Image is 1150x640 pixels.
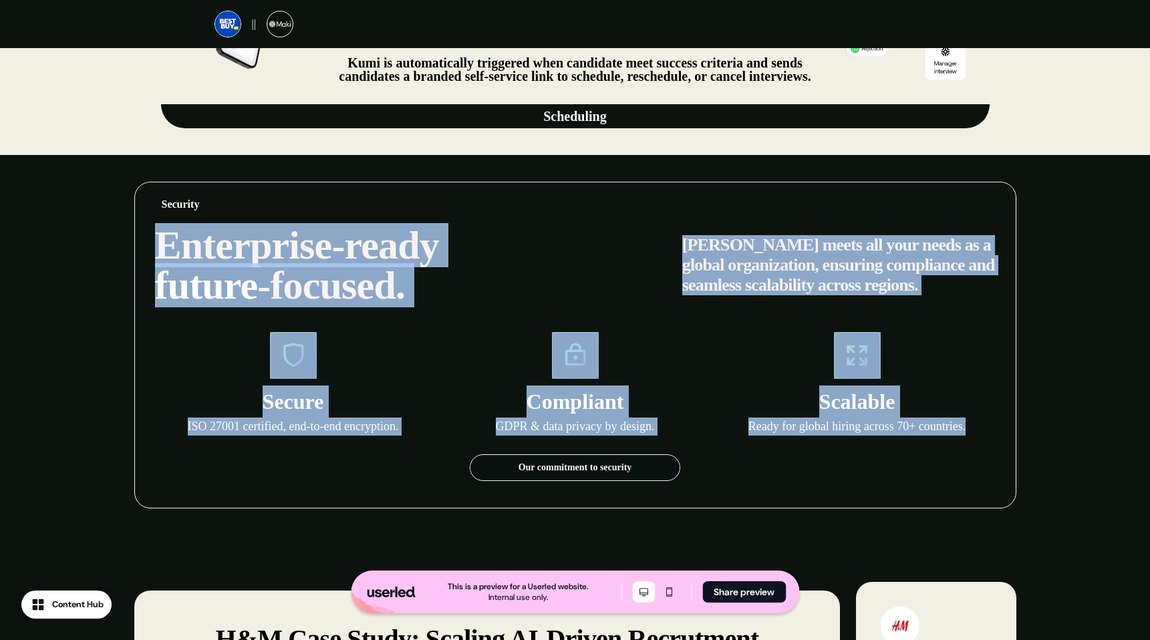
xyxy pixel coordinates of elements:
[448,581,589,592] div: This is a preview for a Userled website.
[488,592,548,603] div: Internal use only.
[682,235,996,295] p: [PERSON_NAME] meets all your needs as a global organization, ensuring compliance and seamless sca...
[543,109,606,124] strong: Scheduling
[333,16,817,83] p: Connects to your recruiters' calendars and auto-generates meeting links via Zoom, Google Meet or ...
[257,263,405,307] strong: -focused.
[52,598,104,611] div: Content Hub
[339,55,811,84] strong: Kumi is automatically triggered when candidate meet success criteria and sends candidates a brand...
[632,581,655,603] button: Desktop mode
[719,418,996,436] p: Ready for global hiring across 70+ countries.
[155,263,258,307] strong: future
[470,457,680,478] a: Our commitment to security
[527,389,624,414] strong: Compliant
[252,16,256,32] p: ||
[21,591,112,619] button: Content Hub
[162,198,200,210] strong: Security
[819,389,895,414] strong: Scalable
[263,389,324,414] strong: Secure
[155,223,439,267] strong: Enterprise-ready
[155,418,432,436] p: ISO 27001 certified, end-to-end encryption.
[658,581,680,603] button: Mobile mode
[437,418,714,436] p: GDPR & data privacy by design.
[702,581,786,603] button: Share preview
